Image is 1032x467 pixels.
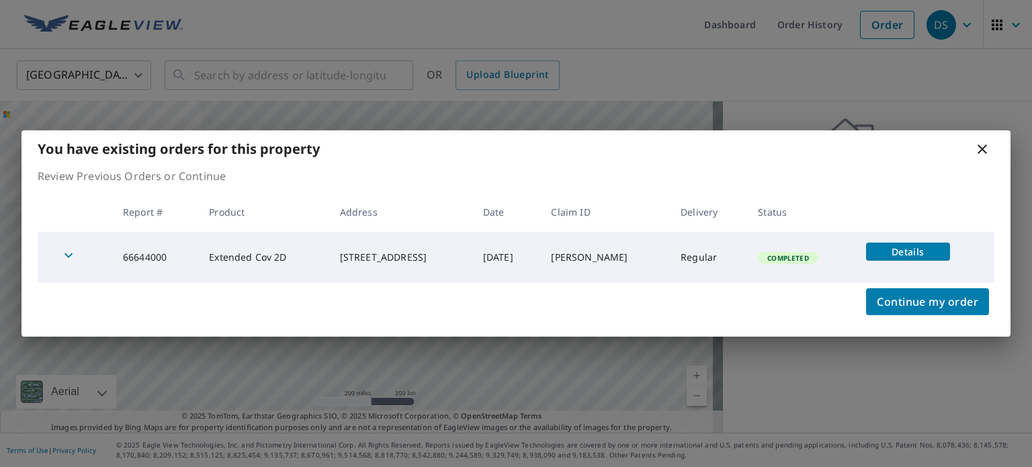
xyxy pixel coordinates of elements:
td: 66644000 [112,232,198,283]
td: Regular [670,232,747,283]
button: detailsBtn-66644000 [866,243,950,261]
th: Report # [112,192,198,232]
th: Delivery [670,192,747,232]
td: [DATE] [472,232,541,283]
span: Continue my order [877,292,978,311]
th: Date [472,192,541,232]
td: Extended Cov 2D [198,232,329,283]
th: Product [198,192,329,232]
div: [STREET_ADDRESS] [340,251,462,264]
th: Claim ID [540,192,670,232]
p: Review Previous Orders or Continue [38,168,994,184]
button: Continue my order [866,288,989,315]
span: Details [874,245,942,258]
td: [PERSON_NAME] [540,232,670,283]
span: Completed [759,253,816,263]
th: Status [747,192,855,232]
th: Address [329,192,472,232]
b: You have existing orders for this property [38,140,320,158]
